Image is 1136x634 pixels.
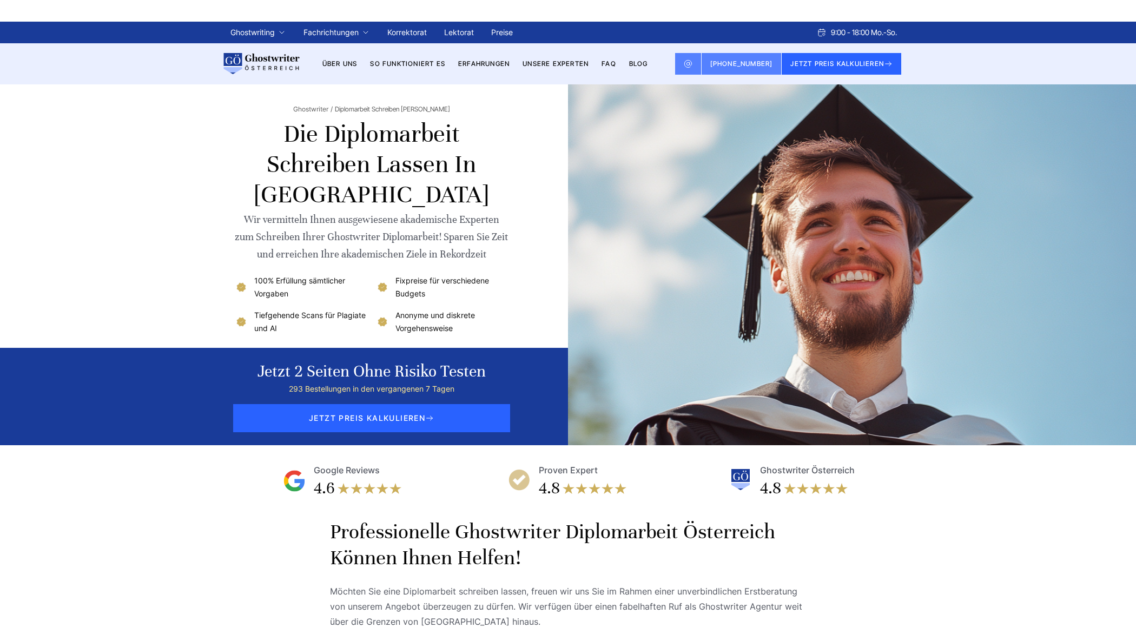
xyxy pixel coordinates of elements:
a: Lektorat [444,28,474,37]
div: 4.8 [539,478,560,499]
a: Ghostwriter [293,105,333,114]
div: 4.8 [760,478,781,499]
a: Korrektorat [387,28,427,37]
div: 4.6 [314,478,335,499]
li: 100% Erfüllung sämtlicher Vorgaben [235,274,367,300]
span: JETZT PREIS KALKULIEREN [233,404,510,432]
img: Proven Expert [508,469,530,491]
a: BLOG [629,60,648,68]
span: 9:00 - 18:00 Mo.-So. [831,26,897,39]
img: stars [783,478,848,499]
div: Proven Expert [539,463,598,478]
a: So funktioniert es [370,60,445,68]
span: Diplomarbeit Schreiben [PERSON_NAME] [335,105,450,114]
a: Unsere Experten [523,60,589,68]
a: [PHONE_NUMBER] [702,53,782,75]
li: Tiefgehende Scans für Plagiate und AI [235,309,367,335]
img: Anonyme und diskrete Vorgehensweise [376,315,389,328]
span: [PHONE_NUMBER] [710,60,773,68]
img: Ghostwriter [730,469,751,491]
div: 293 Bestellungen in den vergangenen 7 Tagen [257,382,486,395]
div: Ghostwriter Österreich [760,463,855,478]
p: Möchten Sie eine Diplomarbeit schreiben lassen, freuen wir uns Sie im Rahmen einer unverbindliche... [330,584,806,629]
img: 100% Erfüllung sämtlicher Vorgaben [235,281,248,294]
img: Fixpreise für verschiedene Budgets [376,281,389,294]
a: Ghostwriting [230,26,275,39]
button: JETZT PREIS KALKULIEREN [782,53,901,75]
a: Preise [491,28,513,37]
img: stars [562,478,627,499]
img: Tiefgehende Scans für Plagiate und AI [235,315,248,328]
div: Google Reviews [314,463,380,478]
h1: Die Diplomarbeit schreiben lassen in [GEOGRAPHIC_DATA] [235,119,508,210]
div: Wir vermitteln Ihnen ausgewiesene akademische Experten zum Schreiben Ihrer Ghostwriter Diplomarbe... [235,211,508,263]
img: logo wirschreiben [222,53,300,75]
div: Jetzt 2 Seiten ohne Risiko testen [257,361,486,382]
a: Über uns [322,60,358,68]
a: Fachrichtungen [303,26,359,39]
img: Schedule [817,28,827,37]
h2: Professionelle Ghostwriter Diplomarbeit Österreich können Ihnen helfen! [330,519,806,571]
img: stars [337,478,402,499]
img: Google Reviews [283,470,305,492]
a: Erfahrungen [458,60,510,68]
img: Email [684,60,692,68]
a: FAQ [602,60,616,68]
li: Anonyme und diskrete Vorgehensweise [376,309,508,335]
li: Fixpreise für verschiedene Budgets [376,274,508,300]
